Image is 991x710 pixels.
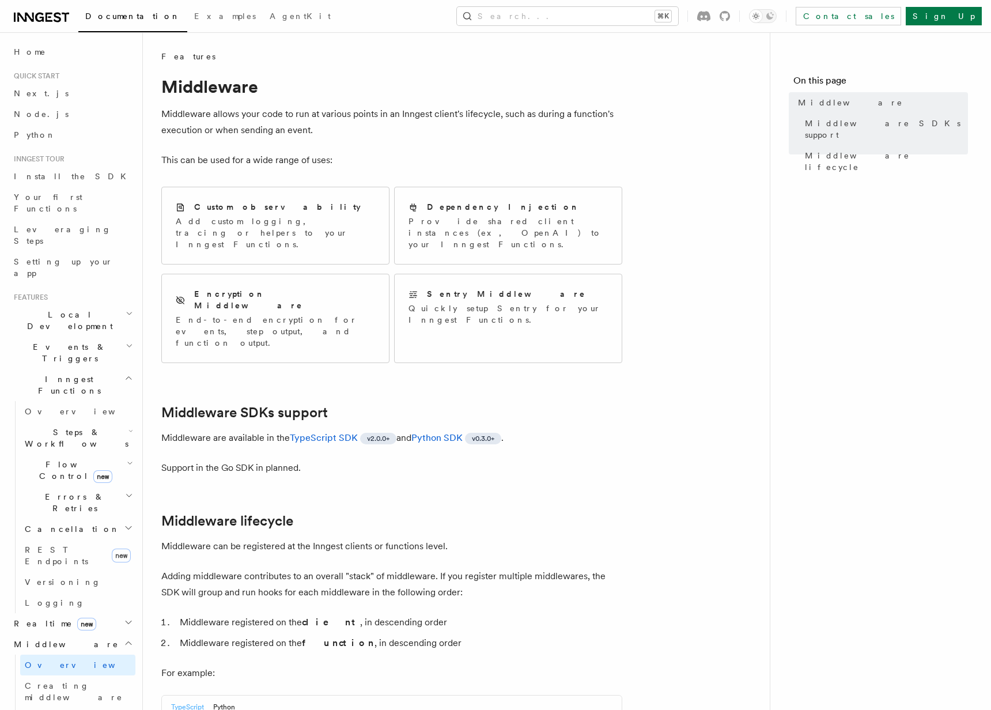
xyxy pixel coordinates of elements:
[194,288,375,311] h2: Encryption Middleware
[85,12,180,21] span: Documentation
[20,519,135,539] button: Cancellation
[20,426,128,450] span: Steps & Workflows
[263,3,338,31] a: AgentKit
[9,304,135,337] button: Local Development
[112,549,131,562] span: new
[14,225,111,246] span: Leveraging Steps
[472,434,494,443] span: v0.3.0+
[20,655,135,675] a: Overview
[176,614,622,630] li: Middleware registered on the , in descending order
[25,545,88,566] span: REST Endpoints
[161,568,622,601] p: Adding middleware contributes to an overall "stack" of middleware. If you register multiple middl...
[194,201,361,213] h2: Custom observability
[20,459,127,482] span: Flow Control
[906,7,982,25] a: Sign Up
[14,109,69,119] span: Node.js
[25,660,143,670] span: Overview
[187,3,263,31] a: Examples
[78,3,187,32] a: Documentation
[9,124,135,145] a: Python
[655,10,671,22] kbd: ⌘K
[161,460,622,476] p: Support in the Go SDK in planned.
[9,634,135,655] button: Middleware
[9,618,96,629] span: Realtime
[161,152,622,168] p: This can be used for a wide range of uses:
[805,118,968,141] span: Middleware SDKs support
[161,513,293,529] a: Middleware lifecycle
[161,51,215,62] span: Features
[800,113,968,145] a: Middleware SDKs support
[9,293,48,302] span: Features
[427,288,586,300] h2: Sentry Middleware
[9,104,135,124] a: Node.js
[20,401,135,422] a: Overview
[9,187,135,219] a: Your first Functions
[77,618,96,630] span: new
[805,150,968,173] span: Middleware lifecycle
[161,430,622,446] p: Middleware are available in the and .
[302,617,360,628] strong: client
[25,598,85,607] span: Logging
[9,41,135,62] a: Home
[796,7,901,25] a: Contact sales
[20,486,135,519] button: Errors & Retries
[9,71,59,81] span: Quick start
[20,592,135,613] a: Logging
[20,454,135,486] button: Flow Controlnew
[408,216,608,250] p: Provide shared client instances (ex, OpenAI) to your Inngest Functions.
[176,635,622,651] li: Middleware registered on the , in descending order
[270,12,331,21] span: AgentKit
[9,251,135,284] a: Setting up your app
[367,434,389,443] span: v2.0.0+
[25,681,123,702] span: Creating middleware
[9,639,119,650] span: Middleware
[14,257,113,278] span: Setting up your app
[9,401,135,613] div: Inngest Functions
[427,201,580,213] h2: Dependency Injection
[411,432,463,443] a: Python SDK
[394,187,622,265] a: Dependency InjectionProvide shared client instances (ex, OpenAI) to your Inngest Functions.
[14,89,69,98] span: Next.js
[9,219,135,251] a: Leveraging Steps
[9,309,126,332] span: Local Development
[25,577,101,587] span: Versioning
[793,74,968,92] h4: On this page
[793,92,968,113] a: Middleware
[161,106,622,138] p: Middleware allows your code to run at various points in an Inngest client's lifecycle, such as du...
[9,373,124,396] span: Inngest Functions
[20,675,135,708] a: Creating middleware
[14,130,56,139] span: Python
[408,303,608,326] p: Quickly setup Sentry for your Inngest Functions.
[800,145,968,177] a: Middleware lifecycle
[20,422,135,454] button: Steps & Workflows
[20,539,135,572] a: REST Endpointsnew
[176,216,375,250] p: Add custom logging, tracing or helpers to your Inngest Functions.
[9,337,135,369] button: Events & Triggers
[20,491,125,514] span: Errors & Retries
[457,7,678,25] button: Search...⌘K
[14,46,46,58] span: Home
[161,274,389,363] a: Encryption MiddlewareEnd-to-end encryption for events, step output, and function output.
[161,538,622,554] p: Middleware can be registered at the Inngest clients or functions level.
[93,470,112,483] span: new
[25,407,143,416] span: Overview
[302,637,375,648] strong: function
[290,432,358,443] a: TypeScript SDK
[749,9,777,23] button: Toggle dark mode
[14,172,133,181] span: Install the SDK
[161,405,328,421] a: Middleware SDKs support
[194,12,256,21] span: Examples
[20,523,120,535] span: Cancellation
[161,665,622,681] p: For example:
[9,613,135,634] button: Realtimenew
[14,192,82,213] span: Your first Functions
[9,341,126,364] span: Events & Triggers
[9,154,65,164] span: Inngest tour
[9,83,135,104] a: Next.js
[9,166,135,187] a: Install the SDK
[161,187,389,265] a: Custom observabilityAdd custom logging, tracing or helpers to your Inngest Functions.
[394,274,622,363] a: Sentry MiddlewareQuickly setup Sentry for your Inngest Functions.
[161,76,622,97] h1: Middleware
[20,572,135,592] a: Versioning
[798,97,903,108] span: Middleware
